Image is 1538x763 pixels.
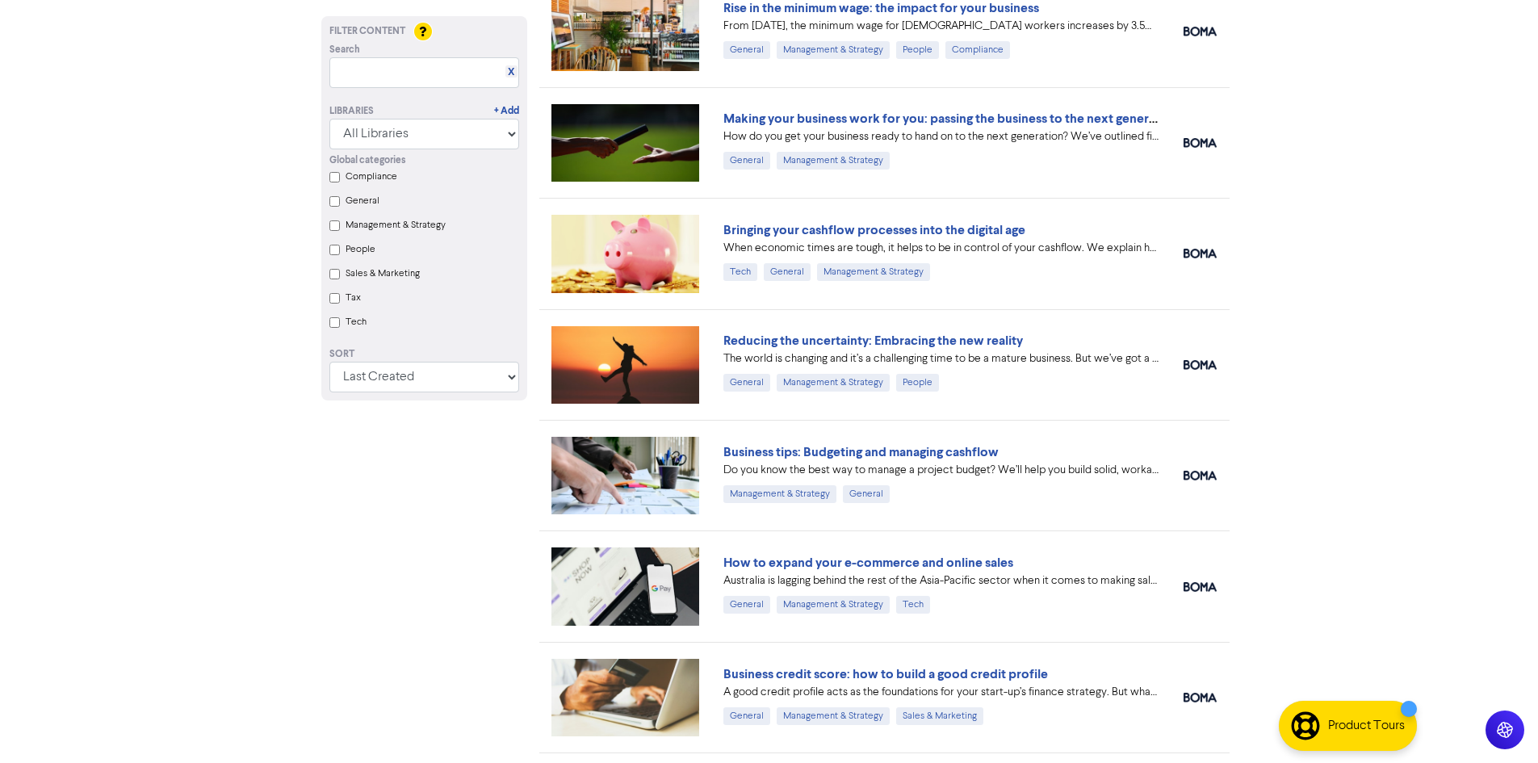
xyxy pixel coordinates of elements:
[723,18,1159,35] div: From 1 July 2025, the minimum wage for Australian workers increases by 3.5%. We explain the numbe...
[817,263,930,281] div: Management & Strategy
[346,291,361,305] label: Tax
[723,444,999,460] a: Business tips: Budgeting and managing cashflow
[896,596,930,614] div: Tech
[723,222,1025,238] a: Bringing your cashflow processes into the digital age
[723,666,1048,682] a: Business credit score: how to build a good credit profile
[777,596,890,614] div: Management & Strategy
[346,194,379,208] label: General
[1184,249,1217,258] img: boma_accounting
[723,240,1159,257] div: When economic times are tough, it helps to be in control of your cashflow. We explain how to impr...
[1184,27,1217,36] img: boma
[723,462,1159,479] div: Do you know the best way to manage a project budget? We’ll help you build solid, workable budgets...
[346,218,446,233] label: Management & Strategy
[777,152,890,170] div: Management & Strategy
[723,684,1159,701] div: A good credit profile acts as the foundations for your start-up’s finance strategy. But what can ...
[723,152,770,170] div: General
[896,707,983,725] div: Sales & Marketing
[723,555,1013,571] a: How to expand your e-commerce and online sales
[723,572,1159,589] div: Australia is lagging behind the rest of the Asia-Pacific sector when it comes to making sales onl...
[723,596,770,614] div: General
[723,111,1179,127] a: Making your business work for you: passing the business to the next generation
[1184,471,1217,480] img: boma_accounting
[896,41,939,59] div: People
[329,153,519,168] div: Global categories
[723,707,770,725] div: General
[723,263,757,281] div: Tech
[723,41,770,59] div: General
[777,374,890,392] div: Management & Strategy
[896,374,939,392] div: People
[777,41,890,59] div: Management & Strategy
[1184,138,1217,148] img: boma
[723,128,1159,145] div: How do you get your business ready to hand on to the next generation? We’ve outlined five key ste...
[329,104,374,119] div: Libraries
[723,485,836,503] div: Management & Strategy
[1184,693,1217,702] img: boma
[346,242,375,257] label: People
[346,170,397,184] label: Compliance
[1184,360,1217,370] img: boma
[508,66,514,78] a: X
[1184,582,1217,592] img: boma
[945,41,1010,59] div: Compliance
[329,347,519,362] div: Sort
[723,350,1159,367] div: The world is changing and it’s a challenging time to be a mature business. But we’ve got a three-...
[764,263,811,281] div: General
[329,24,519,39] div: Filter Content
[843,485,890,503] div: General
[329,43,360,57] span: Search
[723,333,1023,349] a: Reducing the uncertainty: Embracing the new reality
[1335,589,1538,763] iframe: Chat Widget
[346,266,420,281] label: Sales & Marketing
[494,104,519,119] a: + Add
[346,315,367,329] label: Tech
[777,707,890,725] div: Management & Strategy
[723,374,770,392] div: General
